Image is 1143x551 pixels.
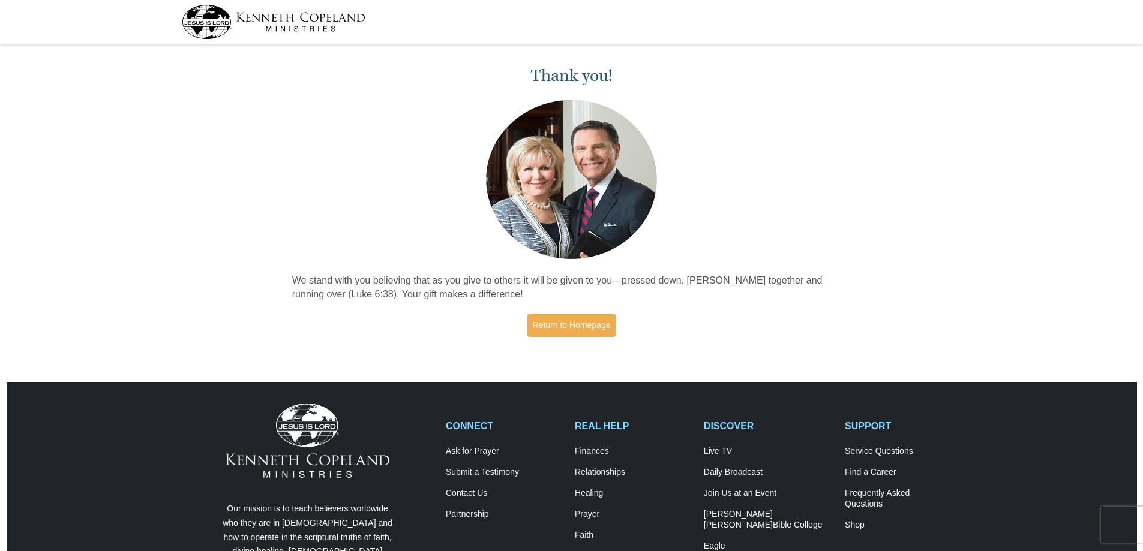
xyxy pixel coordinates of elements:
a: [PERSON_NAME] [PERSON_NAME]Bible College [704,509,832,531]
a: Return to Homepage [527,314,616,337]
a: Healing [575,488,691,499]
a: Join Us at an Event [704,488,832,499]
a: Contact Us [446,488,562,499]
a: Finances [575,446,691,457]
h2: DISCOVER [704,420,832,432]
a: Partnership [446,509,562,520]
a: Faith [575,530,691,541]
h2: REAL HELP [575,420,691,432]
a: Prayer [575,509,691,520]
a: Frequently AskedQuestions [845,488,961,510]
img: Kenneth Copeland Ministries [226,404,389,478]
img: Kenneth and Gloria [483,97,660,262]
a: Find a Career [845,467,961,478]
a: Daily Broadcast [704,467,832,478]
img: kcm-header-logo.svg [182,5,365,39]
h2: CONNECT [446,420,562,432]
span: Bible College [773,520,823,529]
a: Service Questions [845,446,961,457]
h2: SUPPORT [845,420,961,432]
p: We stand with you believing that as you give to others it will be given to you—pressed down, [PER... [292,274,851,302]
a: Ask for Prayer [446,446,562,457]
a: Live TV [704,446,832,457]
h1: Thank you! [292,66,851,86]
a: Shop [845,520,961,531]
a: Submit a Testimony [446,467,562,478]
a: Relationships [575,467,691,478]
